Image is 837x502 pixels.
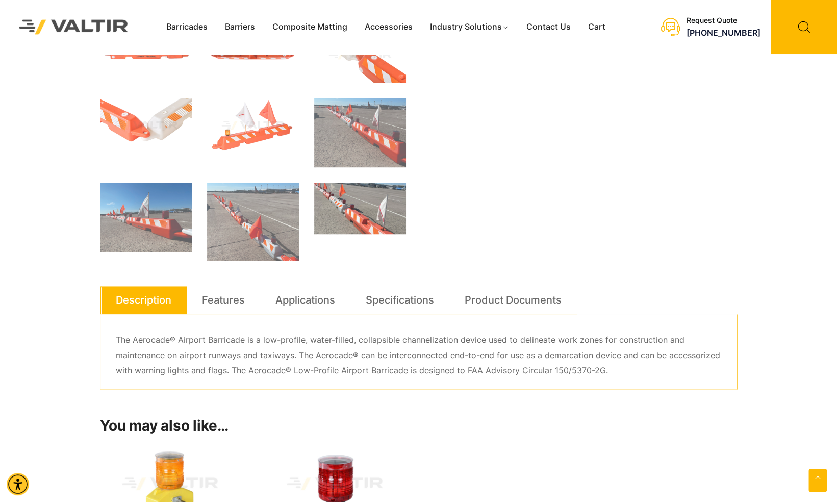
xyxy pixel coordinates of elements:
[207,98,299,153] img: An orange traffic barrier with a flashing light and two flags, one red and one white, for road sa...
[579,19,614,35] a: Cart
[207,183,299,261] img: A row of traffic barriers with red flags and lights on an airport runway, with planes and termina...
[687,16,760,25] div: Request Quote
[100,28,192,83] img: An orange traffic barrier with reflective white stripes, labeled "Aerocade," designed for safety ...
[100,98,192,153] img: Two traffic barriers, one orange and one white, connected at an angle, featuring reflective strip...
[116,333,722,379] p: The Aerocade® Airport Barricade is a low-profile, water-filled, collapsible channelization device...
[116,286,171,314] a: Description
[100,183,192,252] img: A row of red and white safety barriers with flags and lights on an airport tarmac under a clear b...
[517,19,579,35] a: Contact Us
[264,19,356,35] a: Composite Matting
[421,19,518,35] a: Industry Solutions
[207,28,299,83] img: An orange traffic barrier with white reflective stripes, designed for road safety and visibility.
[100,417,738,435] h2: You may also like…
[7,473,29,495] div: Accessibility Menu
[275,286,335,314] a: Applications
[356,19,421,35] a: Accessories
[808,469,827,492] a: Open this option
[366,286,434,314] a: Specifications
[216,19,264,35] a: Barriers
[465,286,562,314] a: Product Documents
[8,8,140,46] img: Valtir Rentals
[687,28,760,38] a: call (888) 496-3625
[314,183,406,234] img: croppedValtir-Airport-Aerocade-IMG_0334-scaled-e1659559197383.jpg
[314,28,406,83] img: Two interlocking traffic barriers, one white with orange stripes and one orange with white stripe...
[158,19,216,35] a: Barricades
[202,286,245,314] a: Features
[314,98,406,167] img: A row of safety barriers with red and white stripes and flags, placed on an airport tarmac.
